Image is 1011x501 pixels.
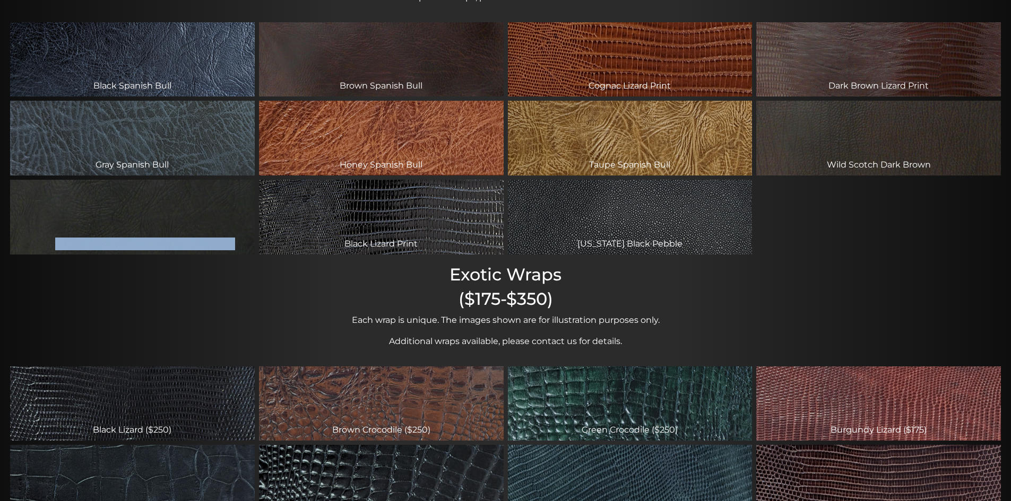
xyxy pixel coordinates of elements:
div: Wild Scotch Dark Brown [756,101,1001,175]
div: Brown Crocodile ($250) [259,366,504,441]
div: Black Spanish Bull [10,22,255,97]
div: Black Lizard Print [259,180,504,254]
div: Honey Spanish Bull [259,101,504,175]
div: Gray Spanish Bull [10,101,255,175]
div: Black Lizard ($250) [10,366,255,441]
div: Cognac Lizard Print [508,22,753,97]
div: Black Oil Tanned Spanish Bull (Soft Matte Finish) [10,180,255,254]
div: Burgundy Lizard ($175) [756,366,1001,441]
div: Brown Spanish Bull [259,22,504,97]
div: Green Crocodile ($250) [508,366,753,441]
div: Taupe Spanish Bull [508,101,753,175]
div: [US_STATE] Black Pebble [508,180,753,254]
div: Dark Brown Lizard Print [756,22,1001,97]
